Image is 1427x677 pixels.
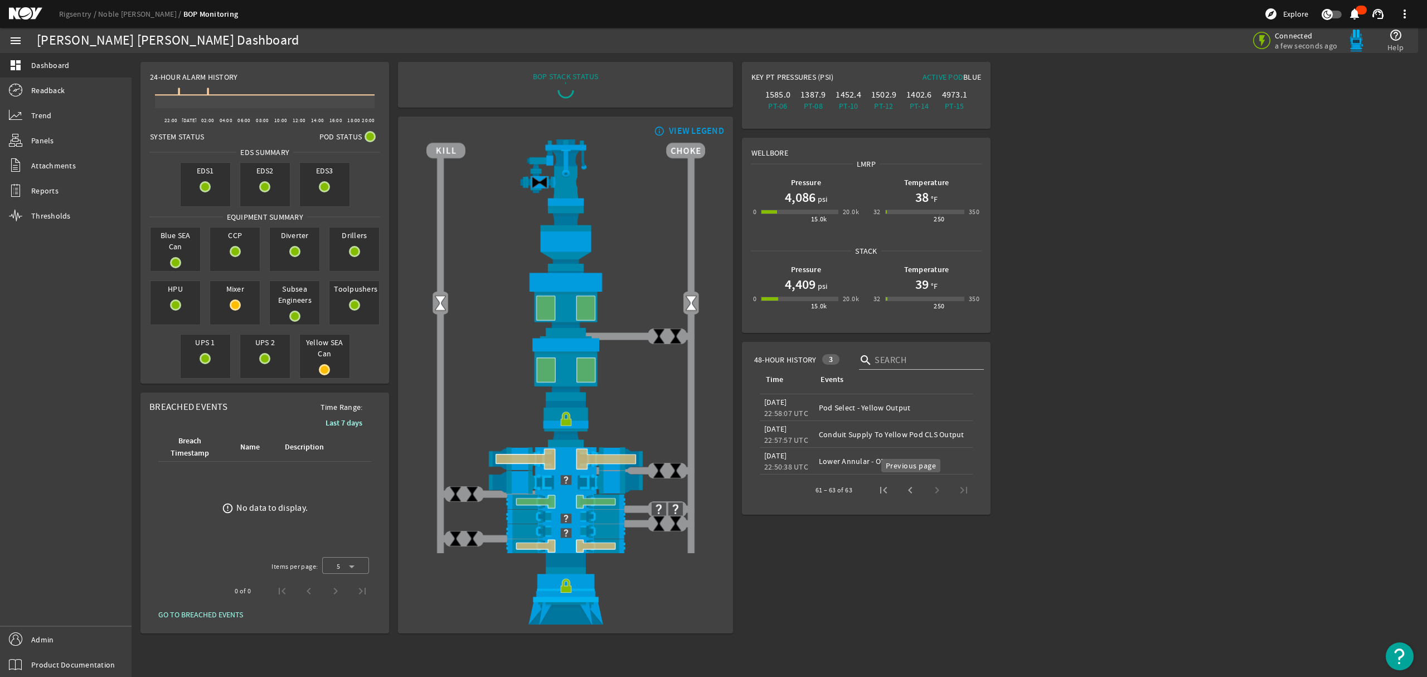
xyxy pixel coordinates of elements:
text: [DATE] [182,117,197,124]
div: 20.0k [843,206,859,217]
h1: 38 [915,188,929,206]
img: Valve2Close.png [531,174,548,191]
img: Valve2Open.png [432,294,449,311]
span: Toolpushers [329,281,379,297]
span: Panels [31,135,54,146]
b: Pressure [791,264,821,275]
button: Open Resource Center [1386,642,1414,670]
mat-icon: explore [1264,7,1278,21]
img: Unknown.png [426,509,705,528]
text: 10:00 [274,117,287,124]
mat-icon: notifications [1348,7,1361,21]
text: 08:00 [256,117,269,124]
span: psi [816,194,828,205]
img: Valve2Open.png [683,294,700,311]
img: ValveClose.png [447,486,464,502]
img: LowerAnnularOpen.png [426,336,705,400]
img: PipeRamOpenBlock.png [426,539,705,554]
span: Stack [851,245,881,257]
div: 3 [822,354,839,365]
div: 1452.4 [833,89,864,100]
div: PT-08 [798,100,828,112]
span: Breached Events [149,401,227,413]
legacy-datetime-component: [DATE] [764,397,787,407]
legacy-datetime-component: [DATE] [764,451,787,461]
text: 02:00 [201,117,214,124]
span: Equipment Summary [223,211,307,223]
img: ValveClose.png [447,530,464,547]
b: Pressure [791,177,821,188]
span: psi [816,281,828,292]
span: °F [929,194,938,205]
div: Name [240,441,260,453]
span: Explore [1283,8,1308,20]
div: Description [285,441,324,453]
div: 1585.0 [763,89,793,100]
img: ShearRamOpenBlock.png [426,447,705,471]
div: Events [821,374,843,386]
button: Last 7 days [317,413,371,433]
img: RiserConnectorLock.png [426,401,705,447]
text: 22:00 [164,117,177,124]
mat-icon: menu [9,34,22,47]
h1: 4,409 [785,275,816,293]
span: Reports [31,185,59,196]
img: PipeRamOpen.png [426,494,705,509]
span: EDS1 [181,163,230,178]
img: WellheadConnectorLock.png [426,553,705,624]
div: Breach Timestamp [164,435,215,460]
span: 24-Hour Alarm History [150,71,237,83]
button: more_vert [1391,1,1418,27]
span: Dashboard [31,60,69,71]
div: Time [764,374,805,386]
img: UnknownValve.png [651,501,667,518]
text: 16:00 [329,117,342,124]
div: 250 [934,214,944,225]
img: Unknown.png [426,471,705,489]
div: Pod Select - Yellow Output [819,402,968,413]
div: 1502.9 [868,89,899,100]
mat-icon: help_outline [1389,28,1402,42]
img: Unknown.png [426,524,705,542]
div: 0 [753,206,756,217]
button: Previous page [897,477,924,504]
span: Yellow SEA Can [300,335,350,361]
text: 18:00 [347,117,360,124]
div: No data to display. [236,502,308,514]
text: 04:00 [220,117,232,124]
div: 20.0k [843,293,859,304]
a: Rigsentry [59,9,98,19]
span: EDS2 [240,163,290,178]
span: Blue [963,72,981,82]
b: Last 7 days [326,418,362,428]
img: ValveClose.png [667,462,684,479]
img: UpperAnnularOpen.png [426,271,705,336]
div: PT-06 [763,100,793,112]
span: Subsea Engineers [270,281,319,308]
div: Breach Timestamp [163,435,225,460]
div: 32 [873,206,881,217]
input: Search [875,354,975,367]
span: LMRP [853,158,880,170]
span: System Status [150,131,204,142]
div: 0 [753,293,756,304]
img: ValveClose.png [651,462,667,479]
div: 61 – 63 of 63 [816,485,852,496]
span: Pod Status [319,131,362,142]
button: Explore [1260,5,1313,23]
span: CCP [210,228,260,243]
div: Lower Annular - OPN Output [819,456,968,467]
div: PT-10 [833,100,864,112]
div: PT-12 [868,100,899,112]
div: [PERSON_NAME] [PERSON_NAME] Dashboard [37,35,299,46]
span: Trend [31,110,51,121]
span: °F [929,281,938,292]
span: Connected [1275,31,1337,41]
span: HPU [151,281,200,297]
span: Blue SEA Can [151,228,200,254]
span: Thresholds [31,210,71,221]
div: 1402.6 [904,89,934,100]
mat-icon: info_outline [652,127,665,136]
span: Drillers [329,228,379,243]
div: 250 [934,301,944,312]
